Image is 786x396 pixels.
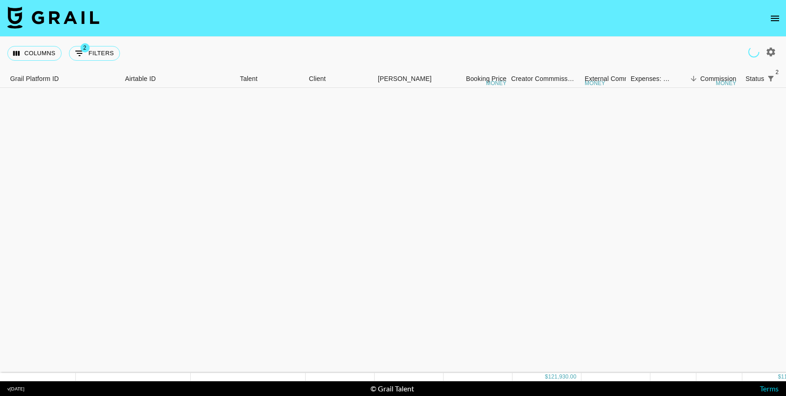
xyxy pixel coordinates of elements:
[120,70,235,88] div: Airtable ID
[746,70,764,88] div: Status
[69,46,120,61] button: Show filters
[687,72,700,85] button: Sort
[773,68,782,77] span: 2
[7,386,24,392] div: v [DATE]
[309,70,326,88] div: Client
[700,70,736,88] div: Commission
[235,70,304,88] div: Talent
[378,70,432,88] div: [PERSON_NAME]
[760,384,779,393] a: Terms
[764,72,777,85] div: 2 active filters
[778,373,781,381] div: $
[511,70,580,88] div: Creator Commmission Override
[511,70,575,88] div: Creator Commmission Override
[585,80,605,86] div: money
[716,80,736,86] div: money
[240,70,257,88] div: Talent
[764,72,777,85] button: Show filters
[766,9,784,28] button: open drawer
[748,46,760,58] span: Refreshing clients, campaigns...
[585,70,647,88] div: External Commission
[7,46,62,61] button: Select columns
[545,373,548,381] div: $
[373,70,442,88] div: Booker
[125,70,156,88] div: Airtable ID
[6,70,120,88] div: Grail Platform ID
[548,373,576,381] div: 121,930.00
[7,6,99,29] img: Grail Talent
[631,70,670,88] div: Expenses: Remove Commission?
[304,70,373,88] div: Client
[466,70,507,88] div: Booking Price
[80,43,90,52] span: 2
[626,70,672,88] div: Expenses: Remove Commission?
[370,384,414,393] div: © Grail Talent
[10,70,59,88] div: Grail Platform ID
[486,80,507,86] div: money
